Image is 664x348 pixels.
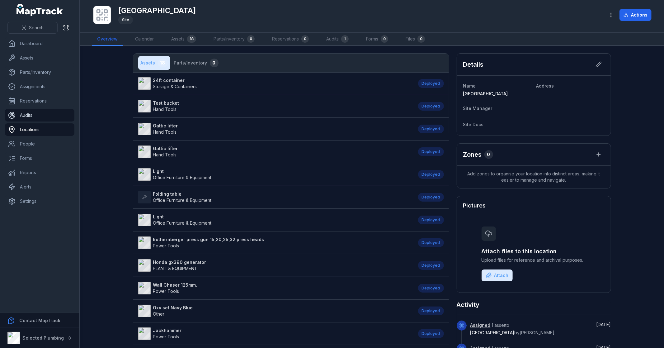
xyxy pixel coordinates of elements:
[153,107,177,112] span: Hand Tools
[153,175,212,180] span: Office Furniture & Equipment
[5,195,74,207] a: Settings
[417,35,425,43] div: 0
[418,238,444,247] div: Deployed
[29,25,44,31] span: Search
[536,83,554,88] span: Address
[482,247,586,256] h3: Attach files to this location
[153,152,177,157] span: Hand Tools
[463,150,482,159] h2: Zones
[482,257,586,263] span: Upload files for reference and archival purposes.
[153,123,178,129] strong: Gattic lifter
[7,22,58,34] button: Search
[138,145,412,158] a: Gattic lifterHand Tools
[418,307,444,315] div: Deployed
[482,269,513,281] button: Attach
[463,106,492,111] span: Site Manager
[596,322,611,327] span: [DATE]
[463,201,486,210] h3: Pictures
[172,56,221,70] button: Parts/Inventory0
[153,288,179,294] span: Power Tools
[5,66,74,79] a: Parts/Inventory
[153,311,165,317] span: Other
[138,236,412,249] a: Rothernberger press gun 15,20,25,32 press headsPower Tools
[153,77,197,83] strong: 24ft container
[470,330,515,335] span: [GEOGRAPHIC_DATA]
[153,266,198,271] span: PLANT & EQUIPMENT
[418,261,444,270] div: Deployed
[130,33,159,46] a: Calendar
[138,77,412,90] a: 24ft containerStorage & Containers
[22,335,64,341] strong: Selected Plumbing
[470,322,555,335] span: 1 asset to by [PERSON_NAME]
[5,166,74,179] a: Reports
[5,95,74,107] a: Reservations
[153,220,212,226] span: Office Furniture & Equipment
[138,168,412,181] a: LightOffice Furniture & Equipment
[138,259,412,272] a: Honda gx390 generatorPLANT & EQUIPMENT
[267,33,314,46] a: Reservations0
[138,56,170,70] button: Assets18
[153,236,264,243] strong: Rothernberger press gun 15,20,25,32 press heads
[153,191,212,197] strong: Folding table
[596,322,611,327] time: 9/19/2025, 9:48:32 AM
[418,79,444,88] div: Deployed
[5,80,74,93] a: Assignments
[153,100,179,106] strong: Test bucket
[138,214,412,226] a: LightOffice Furniture & Equipment
[301,35,309,43] div: 0
[247,35,255,43] div: 0
[153,282,197,288] strong: Wall Chaser 125mm.
[619,9,652,21] button: Actions
[19,318,60,323] strong: Contact MapTrack
[153,129,177,135] span: Hand Tools
[153,198,212,203] span: Office Furniture & Equipment
[153,259,206,265] strong: Honda gx390 generator
[138,100,412,112] a: Test bucketHand Tools
[463,60,484,69] h2: Details
[457,300,480,309] h2: Activity
[153,305,193,311] strong: Oxy set Navy Blue
[138,123,412,135] a: Gattic lifterHand Tools
[418,329,444,338] div: Deployed
[16,4,63,16] a: MapTrack
[341,35,349,43] div: 1
[138,305,412,317] a: Oxy set Navy BlueOther
[418,193,444,202] div: Deployed
[153,214,212,220] strong: Light
[138,191,412,203] a: Folding tableOffice Furniture & Equipment
[92,33,123,46] a: Overview
[5,37,74,50] a: Dashboard
[153,243,179,248] span: Power Tools
[118,16,133,24] div: Site
[418,216,444,224] div: Deployed
[138,327,412,340] a: JackhammerPower Tools
[463,122,484,127] span: Site Docs
[158,59,168,67] div: 18
[418,284,444,293] div: Deployed
[153,334,179,339] span: Power Tools
[457,166,611,188] span: Add zones to organise your location into distinct areas, making it easier to manage and navigate.
[5,109,74,122] a: Audits
[5,181,74,193] a: Alerts
[361,33,393,46] a: Forms0
[418,147,444,156] div: Deployed
[463,91,508,96] span: [GEOGRAPHIC_DATA]
[153,145,178,152] strong: Gattic lifter
[138,282,412,294] a: Wall Chaser 125mm.Power Tools
[463,83,476,88] span: Name
[5,52,74,64] a: Assets
[5,123,74,136] a: Locations
[321,33,354,46] a: Audits1
[401,33,430,46] a: Files0
[418,170,444,179] div: Deployed
[187,35,196,43] div: 18
[470,322,491,328] a: Assigned
[418,125,444,133] div: Deployed
[153,168,212,174] strong: Light
[153,84,197,89] span: Storage & Containers
[5,138,74,150] a: People
[418,102,444,111] div: Deployed
[118,6,196,16] h1: [GEOGRAPHIC_DATA]
[381,35,388,43] div: 0
[209,33,260,46] a: Parts/Inventory0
